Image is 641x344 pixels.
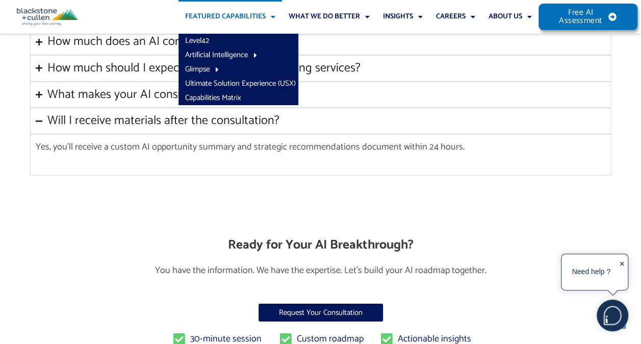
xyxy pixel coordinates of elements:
p: You have the information. We have the expertise. Let’s build your AI roadmap together. [30,263,611,279]
a: Capabilities Matrix [178,91,298,105]
img: users%2F5SSOSaKfQqXq3cFEnIZRYMEs4ra2%2Fmedia%2Fimages%2F-Bulle%20blanche%20sans%20fond%20%2B%20ma... [597,300,628,331]
p: Yes, you’ll receive a custom AI opportunity summary and strategic recommendations document within... [36,140,606,155]
a: Glimpse [178,62,298,77]
summary: How much does an AI consultation cost [30,29,611,55]
div: What makes your AI consultation different? [47,87,269,103]
summary: Will I receive materials after the consultation? [30,108,611,134]
summary: How much should I expect to invest in AI consulting services? [30,55,611,82]
div: ✕ [619,257,625,288]
a: Artificial Intelligence [178,48,298,62]
span: Request Your Consultation [279,309,363,316]
div: How much does an AI consultation cost [47,34,250,50]
h3: Ready for Your AI Breakthrough? [228,237,414,254]
a: Free AI Assessment [539,4,637,30]
a: Level42 [178,34,298,48]
div: How much should I expect to invest in AI consulting services? [47,61,361,76]
div: Need help ? [563,256,619,288]
a: Ultimate Solution Experience (USX) [178,77,298,91]
summary: What makes your AI consultation different? [30,82,611,108]
ul: Featured Capabilities [178,34,298,105]
span: Free AI Assessment [559,9,602,25]
div: Will I receive materials after the consultation? [47,113,279,129]
a: Request Your Consultation [259,304,383,322]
